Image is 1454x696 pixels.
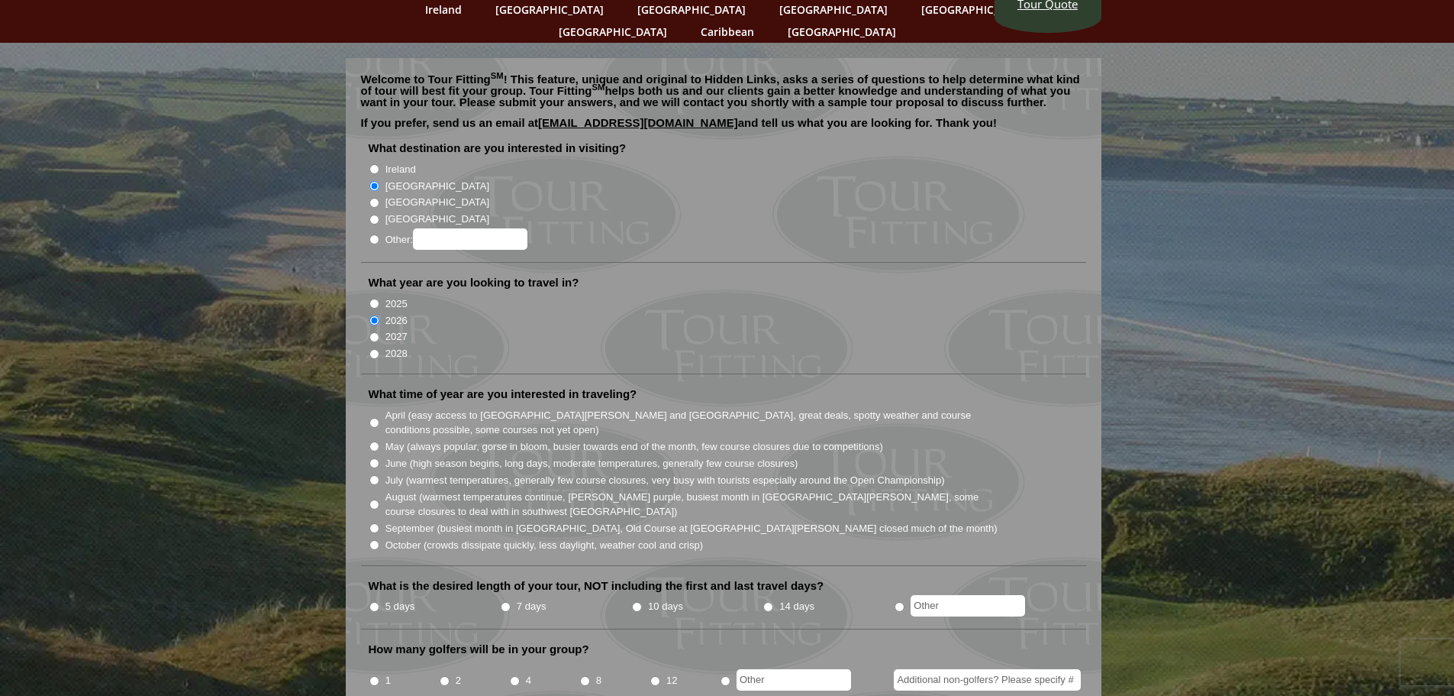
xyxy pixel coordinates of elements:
[361,117,1086,140] p: If you prefer, send us an email at and tell us what you are looking for. Thank you!
[693,21,762,43] a: Caribbean
[385,439,883,455] label: May (always popular, gorse in bloom, busier towards end of the month, few course closures due to ...
[526,673,531,688] label: 4
[369,578,824,594] label: What is the desired length of your tour, NOT including the first and last travel days?
[491,71,504,80] sup: SM
[666,673,678,688] label: 12
[596,673,601,688] label: 8
[385,673,391,688] label: 1
[456,673,461,688] label: 2
[385,228,527,250] label: Other:
[385,599,415,614] label: 5 days
[385,346,408,361] label: 2028
[385,195,489,210] label: [GEOGRAPHIC_DATA]
[385,521,998,536] label: September (busiest month in [GEOGRAPHIC_DATA], Old Course at [GEOGRAPHIC_DATA][PERSON_NAME] close...
[385,212,489,227] label: [GEOGRAPHIC_DATA]
[413,228,527,250] input: Other:
[361,73,1086,108] p: Welcome to Tour Fitting ! This feature, unique and original to Hidden Links, asks a series of que...
[369,387,637,402] label: What time of year are you interested in traveling?
[779,599,814,614] label: 14 days
[385,456,798,471] label: June (high season begins, long days, moderate temperatures, generally few course closures)
[385,162,416,177] label: Ireland
[369,642,589,657] label: How many golfers will be in your group?
[538,116,738,129] a: [EMAIL_ADDRESS][DOMAIN_NAME]
[385,313,408,329] label: 2026
[385,296,408,312] label: 2025
[385,179,489,194] label: [GEOGRAPHIC_DATA]
[551,21,675,43] a: [GEOGRAPHIC_DATA]
[385,473,945,488] label: July (warmest temperatures, generally few course closures, very busy with tourists especially aro...
[911,595,1025,617] input: Other
[592,83,605,92] sup: SM
[517,599,546,614] label: 7 days
[369,141,627,156] label: What destination are you interested in visiting?
[737,669,851,691] input: Other
[385,329,408,345] label: 2027
[894,669,1081,691] input: Additional non-golfers? Please specify #
[385,490,999,520] label: August (warmest temperatures continue, [PERSON_NAME] purple, busiest month in [GEOGRAPHIC_DATA][P...
[780,21,904,43] a: [GEOGRAPHIC_DATA]
[385,538,704,553] label: October (crowds dissipate quickly, less daylight, weather cool and crisp)
[369,275,579,290] label: What year are you looking to travel in?
[648,599,683,614] label: 10 days
[385,408,999,438] label: April (easy access to [GEOGRAPHIC_DATA][PERSON_NAME] and [GEOGRAPHIC_DATA], great deals, spotty w...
